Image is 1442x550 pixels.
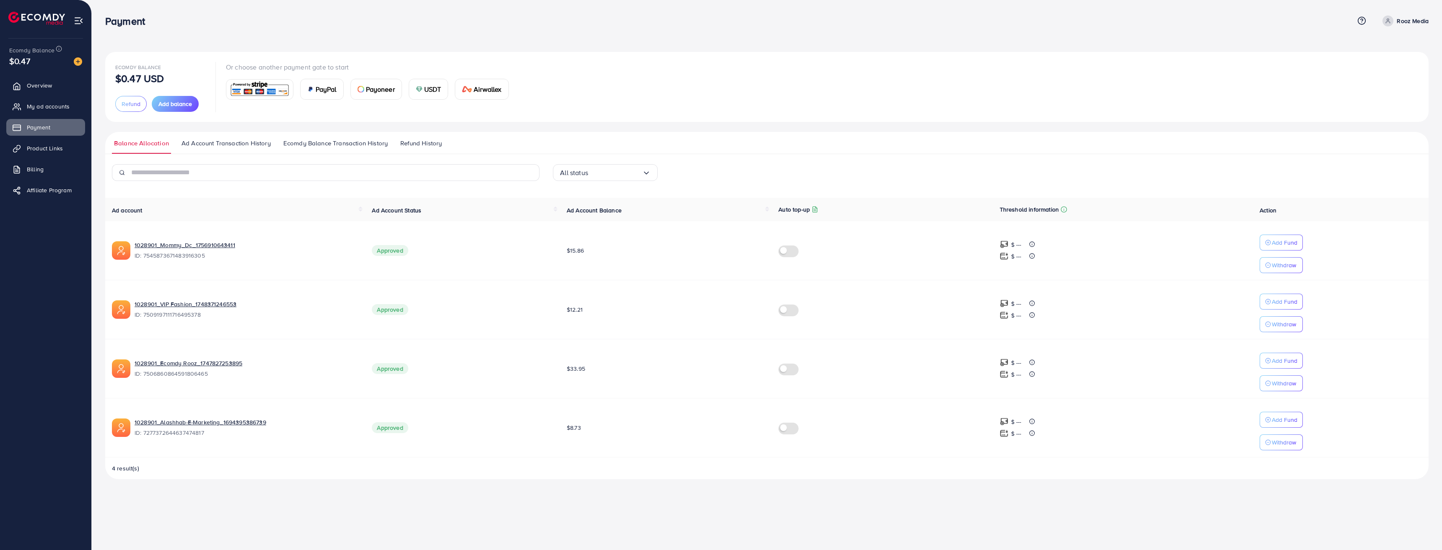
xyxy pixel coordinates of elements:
button: Withdraw [1260,257,1303,273]
p: $ --- [1011,429,1022,439]
button: Add Fund [1260,353,1303,369]
span: Approved [372,363,408,374]
a: Overview [6,77,85,94]
a: 1028901_Mommy_Dc_1756910643411 [135,241,235,249]
span: Affiliate Program [27,186,72,194]
button: Add Fund [1260,412,1303,428]
span: Refund [122,100,140,108]
img: menu [74,16,83,26]
div: Search for option [553,164,658,181]
span: 4 result(s) [112,464,139,473]
input: Search for option [588,166,642,179]
p: Auto top-up [778,204,810,214]
img: card [307,86,314,93]
p: $ --- [1011,417,1022,427]
span: USDT [424,84,441,94]
a: cardPayoneer [350,79,402,100]
p: Add Fund [1272,238,1297,248]
p: $ --- [1011,358,1022,368]
img: top-up amount [1000,252,1009,261]
a: cardPayPal [300,79,344,100]
img: card [416,86,423,93]
span: $8.73 [567,423,581,432]
img: ic-ads-acc.e4c84228.svg [112,241,130,260]
p: $ --- [1011,251,1022,261]
div: <span class='underline'>1028901_Mommy_Dc_1756910643411</span></br>7545873671483916305 [135,241,358,260]
p: Withdraw [1272,378,1296,388]
div: <span class='underline'>1028901_Ecomdy Rooz_1747827253895</span></br>7506860864591806465 [135,359,358,378]
img: top-up amount [1000,240,1009,249]
span: Billing [27,165,44,173]
p: $ --- [1011,240,1022,250]
button: Withdraw [1260,434,1303,450]
button: Add Fund [1260,235,1303,250]
span: PayPal [316,84,337,94]
p: Add Fund [1272,415,1297,425]
img: top-up amount [1000,358,1009,367]
img: top-up amount [1000,311,1009,320]
span: $0.47 [9,55,30,67]
a: Billing [6,161,85,178]
a: My ad accounts [6,98,85,115]
p: $ --- [1011,369,1022,380]
img: top-up amount [1000,299,1009,308]
span: ID: 7277372644637474817 [135,429,358,437]
p: $0.47 USD [115,73,164,83]
img: ic-ads-acc.e4c84228.svg [112,300,130,319]
img: ic-ads-acc.e4c84228.svg [112,359,130,378]
p: $ --- [1011,299,1022,309]
a: Payment [6,119,85,136]
p: Threshold information [1000,204,1059,214]
span: Approved [372,304,408,315]
a: 1028901_Ecomdy Rooz_1747827253895 [135,359,242,367]
img: logo [8,12,65,25]
a: 1028901_Alashhab-E-Marketing_1694395386739 [135,418,266,426]
span: All status [560,166,588,179]
span: Ad Account Status [372,206,421,214]
a: cardUSDT [409,79,449,100]
span: Action [1260,206,1276,214]
img: image [74,57,82,66]
div: <span class='underline'>1028901_Alashhab-E-Marketing_1694395386739</span></br>7277372644637474817 [135,418,358,437]
img: top-up amount [1000,429,1009,438]
p: Add Fund [1272,297,1297,307]
span: $12.21 [567,305,583,314]
p: Withdraw [1272,260,1296,270]
a: Rooz Media [1379,15,1429,26]
p: Withdraw [1272,319,1296,329]
span: Ad Account Transaction History [182,139,271,148]
img: top-up amount [1000,370,1009,379]
p: $ --- [1011,310,1022,320]
p: Or choose another payment gate to start [226,62,516,72]
span: Approved [372,245,408,256]
button: Add Fund [1260,294,1303,310]
span: Product Links [27,144,63,152]
span: Payment [27,123,50,132]
a: cardAirwallex [455,79,508,100]
a: Affiliate Program [6,182,85,199]
span: Approved [372,422,408,433]
p: Rooz Media [1397,16,1429,26]
button: Withdraw [1260,316,1303,332]
span: Ecomdy Balance Transaction History [283,139,388,148]
img: card [462,86,472,93]
img: top-up amount [1000,417,1009,426]
img: card [358,86,364,93]
img: card [229,80,290,98]
span: Add balance [158,100,192,108]
p: Add Fund [1272,356,1297,366]
button: Refund [115,96,147,112]
div: <span class='underline'>1028901_VIP Fashion_1748371246553</span></br>7509197111716495378 [135,300,358,319]
span: My ad accounts [27,102,70,111]
button: Add balance [152,96,199,112]
img: ic-ads-acc.e4c84228.svg [112,418,130,437]
span: Refund History [400,139,442,148]
span: Ecomdy Balance [9,46,54,54]
span: $15.86 [567,246,584,255]
span: Overview [27,81,52,90]
span: Ecomdy Balance [115,64,161,71]
span: Ad Account Balance [567,206,622,214]
span: $33.95 [567,364,585,373]
h3: Payment [105,15,152,27]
